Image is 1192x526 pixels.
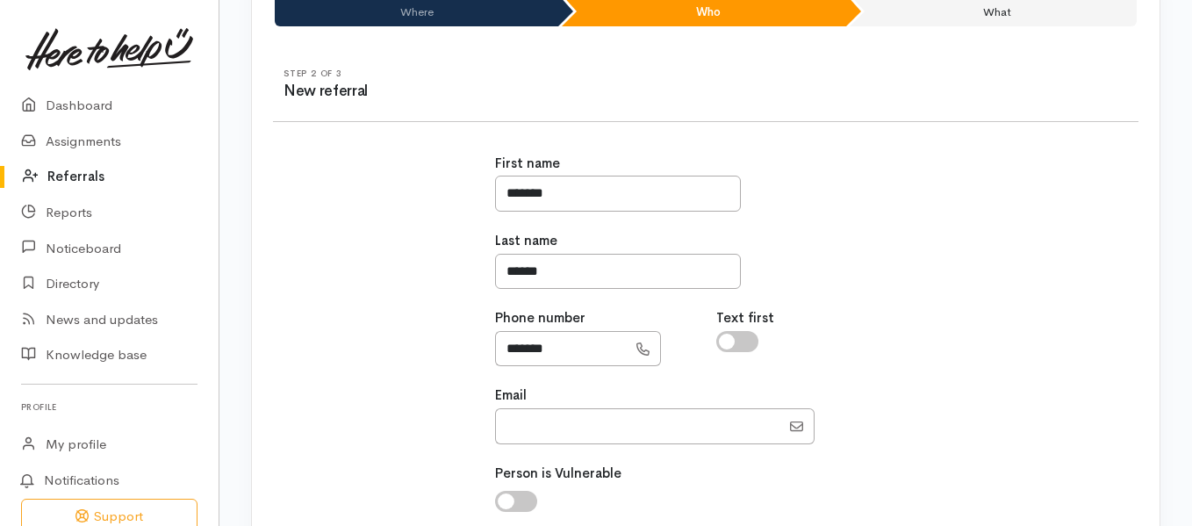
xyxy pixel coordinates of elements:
h6: Step 2 of 3 [284,68,706,78]
h6: Profile [21,395,197,419]
label: Text first [716,308,774,328]
h3: New referral [284,83,706,100]
label: First name [495,154,560,174]
label: Phone number [495,308,585,328]
label: Last name [495,231,557,251]
label: Person is Vulnerable [495,464,621,484]
label: Email [495,385,527,406]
